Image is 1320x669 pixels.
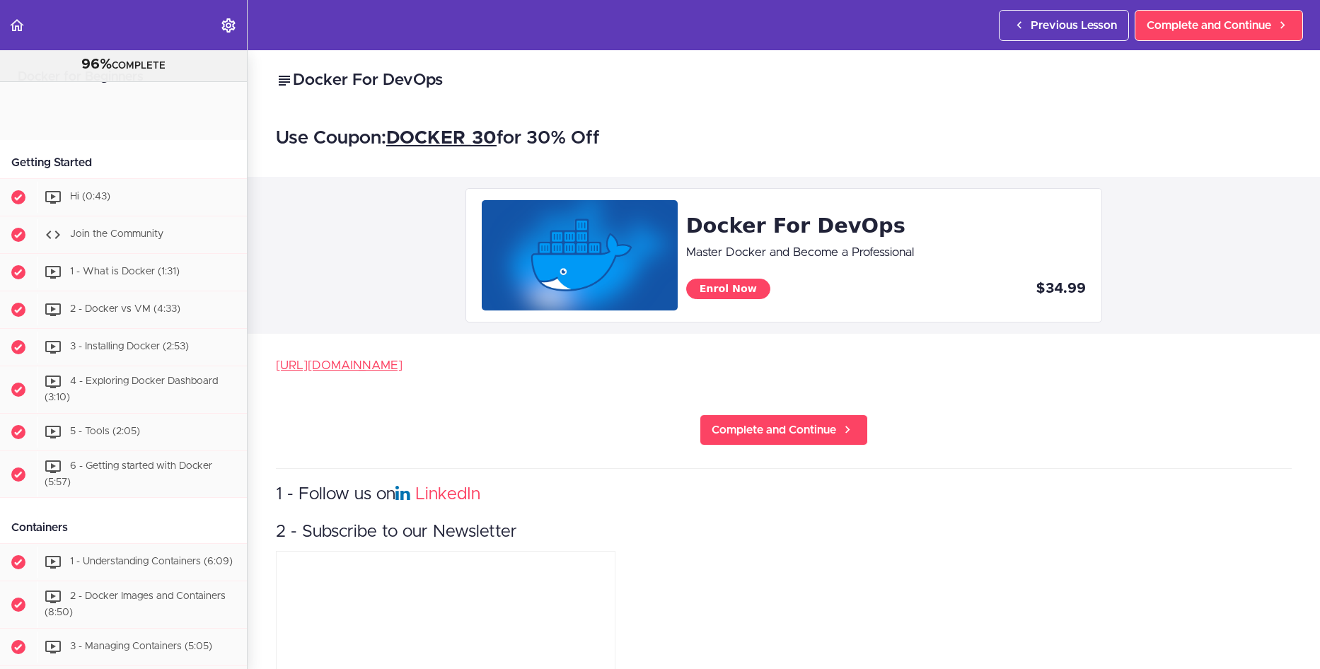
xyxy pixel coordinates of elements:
[276,359,403,371] a: [URL][DOMAIN_NAME]
[18,56,229,74] div: COMPLETE
[70,641,212,651] span: 3 - Managing Containers (5:05)
[70,229,163,239] span: Join the Community
[8,17,25,34] svg: Back to course curriculum
[712,421,836,438] span: Complete and Continue
[700,414,868,446] a: Complete and Continue
[45,592,226,618] span: 2 - Docker Images and Containers (8:50)
[70,342,189,351] span: 3 - Installing Docker (2:53)
[482,200,678,310] img: Product
[999,10,1129,41] a: Previous Lesson
[686,242,1086,263] p: Master Docker and Become a Professional
[276,128,1292,149] h2: Use Coupon: for 30% Off
[81,57,112,71] span: 96%
[45,461,212,487] span: 6 - Getting started with Docker (5:57)
[386,129,497,147] u: DOCKER_30
[220,17,237,34] svg: Settings Menu
[70,192,110,202] span: Hi (0:43)
[886,279,1086,299] div: $34.99
[45,376,218,402] span: 4 - Exploring Docker Dashboard (3:10)
[686,211,1086,241] h1: Docker For DevOps
[276,520,1292,544] h3: 2 - Subscribe to our Newsletter
[276,483,1292,506] h3: 1 - Follow us on
[70,267,180,277] span: 1 - What is Docker (1:31)
[1031,17,1117,34] span: Previous Lesson
[1147,17,1271,34] span: Complete and Continue
[70,426,140,436] span: 5 - Tools (2:05)
[70,304,180,314] span: 2 - Docker vs VM (4:33)
[276,69,1292,93] h2: Docker For DevOps
[1135,10,1303,41] a: Complete and Continue
[686,279,770,299] a: Enrol Now
[70,557,233,567] span: 1 - Understanding Containers (6:09)
[415,486,480,503] a: LinkedIn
